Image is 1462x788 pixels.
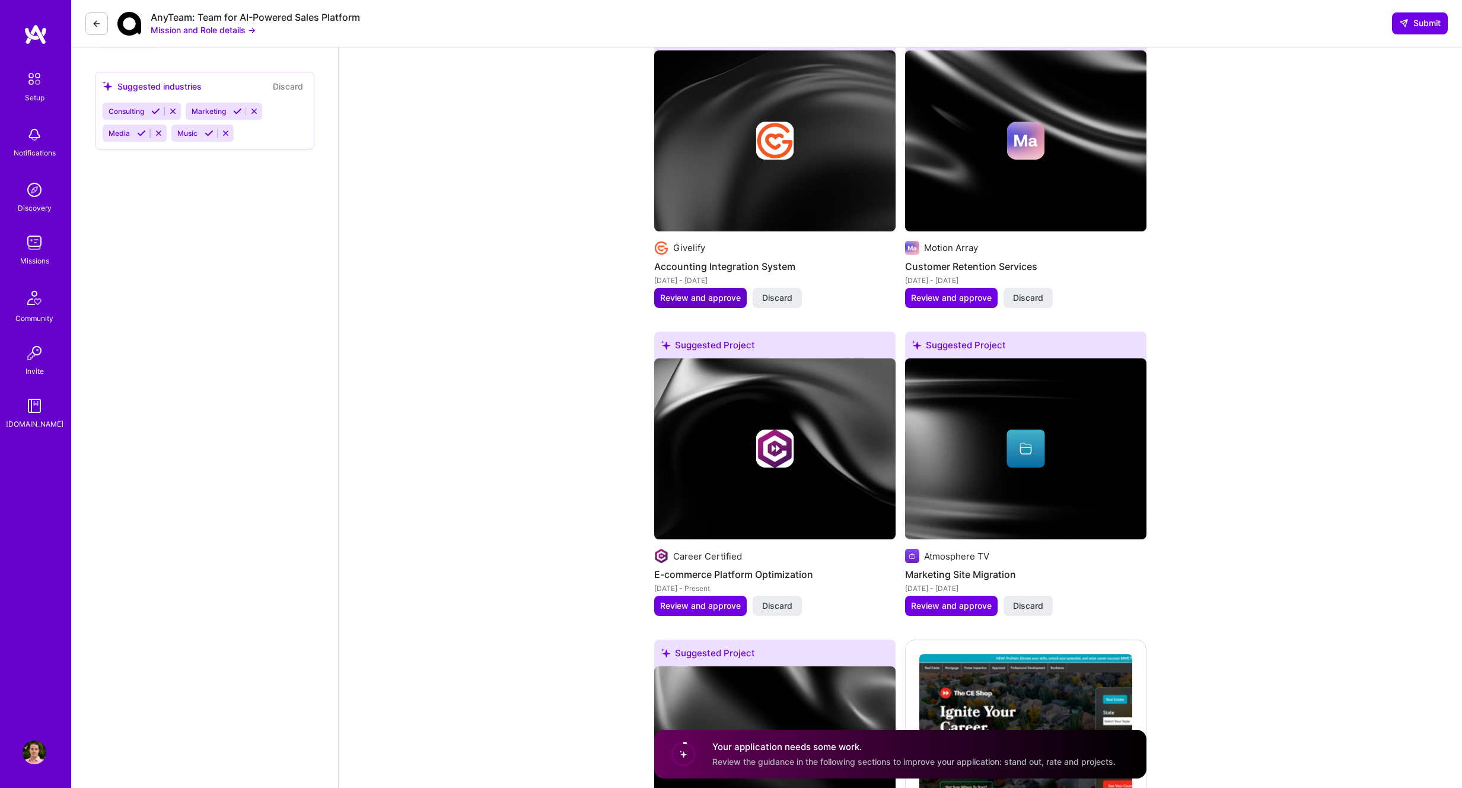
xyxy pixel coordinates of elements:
div: [DATE] - [DATE] [905,274,1146,287]
span: Submit [1399,17,1441,29]
button: Discard [753,288,802,308]
span: Music [177,129,198,138]
i: Reject [250,107,259,116]
div: Suggested industries [103,80,202,93]
h4: Your application needs some work. [712,741,1116,753]
button: Review and approve [905,596,998,616]
button: Discard [753,596,802,616]
img: cover [905,50,1146,231]
div: Atmosphere TV [924,550,989,563]
i: Accept [151,107,160,116]
span: Discard [1013,292,1043,304]
div: AnyTeam: Team for AI-Powered Sales Platform [151,11,360,24]
div: Setup [25,91,44,104]
button: Submit [1392,12,1448,34]
div: Discovery [18,202,52,214]
span: Discard [762,292,792,304]
span: Media [109,129,130,138]
img: Company logo [654,549,668,563]
div: Notifications [14,147,56,159]
img: discovery [23,178,46,202]
img: cover [905,358,1146,539]
img: Company Logo [117,12,141,36]
button: Review and approve [654,596,747,616]
i: icon LeftArrowDark [92,19,101,28]
div: [DATE] - [DATE] [654,274,896,287]
span: Consulting [109,107,144,116]
i: icon SuggestedTeams [661,341,670,349]
div: [DATE] - Present [654,582,896,595]
i: Accept [205,129,214,138]
img: logo [24,24,47,45]
span: Review and approve [660,292,741,304]
div: Invite [26,365,44,377]
img: cover [654,50,896,231]
i: Accept [233,107,242,116]
img: cover [654,358,896,539]
div: Suggested Project [654,332,896,363]
img: User Avatar [23,741,46,764]
img: setup [22,66,47,91]
button: Discard [1004,288,1053,308]
button: Mission and Role details → [151,24,256,36]
div: Community [15,312,53,325]
span: Marketing [192,107,226,116]
span: Review and approve [911,292,992,304]
img: teamwork [23,231,46,255]
div: Missions [20,255,49,267]
div: Suggested Project [654,640,896,671]
div: Motion Array [924,242,978,254]
button: Discard [269,80,307,93]
button: Review and approve [905,288,998,308]
h4: E-commerce Platform Optimization [654,567,896,582]
span: Review the guidance in the following sections to improve your application: stand out, rate and pr... [712,757,1116,767]
i: icon SuggestedTeams [103,81,113,91]
i: icon SuggestedTeams [661,649,670,657]
img: bell [23,123,46,147]
i: Reject [168,107,177,116]
button: Discard [1004,596,1053,616]
span: Review and approve [911,600,992,612]
div: Givelify [673,242,705,254]
button: Review and approve [654,288,747,308]
img: guide book [23,394,46,418]
div: Suggested Project [905,332,1146,363]
img: Company logo [1007,122,1045,160]
span: Discard [762,600,792,612]
img: Company logo [654,241,668,255]
div: [DATE] - [DATE] [905,582,1146,595]
h4: Customer Retention Services [905,259,1146,274]
h4: Marketing Site Migration [905,567,1146,582]
i: Reject [154,129,163,138]
a: User Avatar [20,741,49,764]
img: Company logo [756,430,794,468]
img: Company logo [905,549,919,563]
span: Discard [1013,600,1043,612]
i: Accept [137,129,146,138]
img: Company logo [905,241,919,255]
img: Community [20,284,49,312]
img: Company logo [756,122,794,160]
div: [DOMAIN_NAME] [6,418,63,430]
i: icon SendLight [1399,18,1409,28]
img: Invite [23,341,46,365]
span: Review and approve [660,600,741,612]
div: Career Certified [673,550,742,563]
i: Reject [221,129,230,138]
i: icon SuggestedTeams [912,341,921,349]
h4: Accounting Integration System [654,259,896,274]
